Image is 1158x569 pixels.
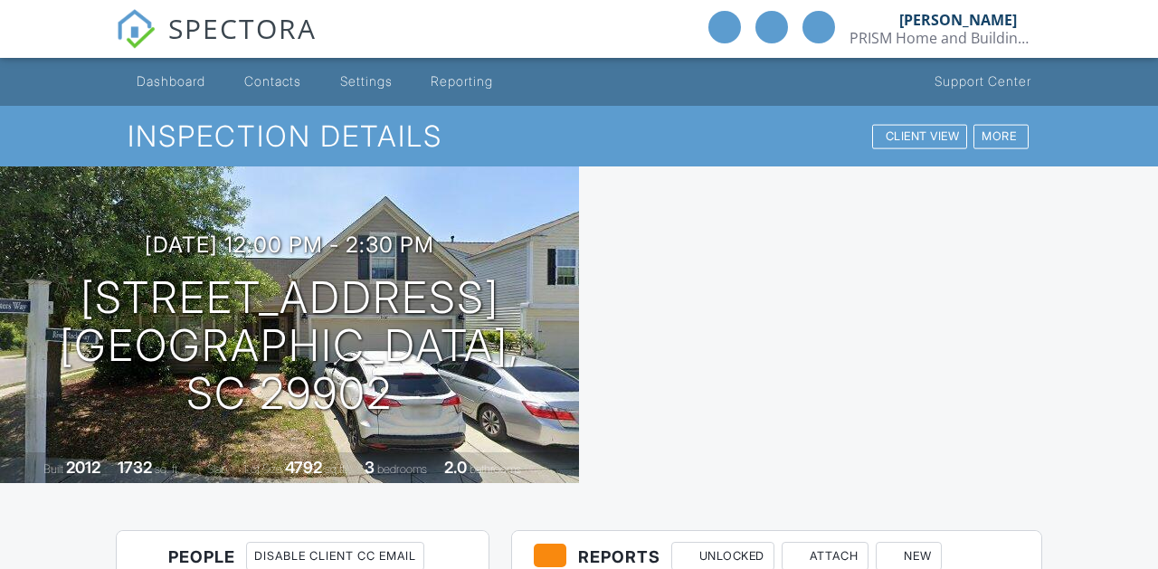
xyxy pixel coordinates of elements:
div: More [973,124,1029,148]
a: Client View [870,128,972,142]
div: PRISM Home and Building Inspections LLC [850,29,1030,47]
a: Support Center [917,65,1039,99]
span: Lot Size [244,462,282,476]
span: sq.ft. [325,462,347,476]
h3: [DATE] 12:00 pm - 2:30 pm [145,232,434,257]
span: slab [207,462,227,476]
div: 1732 [118,458,152,477]
div: 4792 [285,458,322,477]
span: SPECTORA [168,9,317,47]
a: Contacts [227,65,308,99]
h1: Inspection Details [128,120,1030,152]
a: SPECTORA [116,24,317,62]
div: 3 [365,458,375,477]
a: Dashboard [119,65,213,99]
h1: [STREET_ADDRESS] [GEOGRAPHIC_DATA], SC 29902 [29,274,550,417]
span: Built [43,462,63,476]
div: Reporting [431,73,493,89]
div: Client View [872,124,967,148]
div: Dashboard [137,73,205,89]
a: Settings [323,65,400,99]
div: 2012 [66,458,100,477]
span: sq. ft. [155,462,180,476]
img: The Best Home Inspection Software - Spectora [116,9,156,49]
div: 2.0 [444,458,467,477]
div: Settings [340,73,393,89]
div: [PERSON_NAME] [899,11,1017,29]
div: Support Center [935,73,1031,89]
a: Reporting [414,65,501,99]
div: Contacts [244,73,301,89]
span: bedrooms [377,462,427,476]
span: bathrooms [470,462,521,476]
